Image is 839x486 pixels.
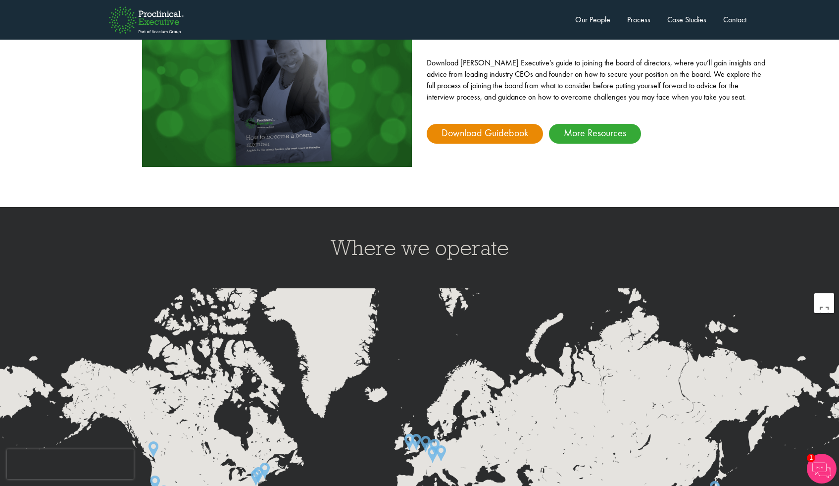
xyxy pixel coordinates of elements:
[549,124,641,144] a: More Resources
[427,124,543,144] a: Download Guidebook
[723,14,746,25] a: Contact
[7,449,134,479] iframe: reCAPTCHA
[575,14,610,25] a: Our People
[427,57,768,103] p: Download [PERSON_NAME] Executive’s guide to joining the board of directors, where you’ll gain ins...
[814,293,834,313] button: Toggle fullscreen view
[807,454,837,484] img: Chatbot
[667,14,706,25] a: Case Studies
[627,14,650,25] a: Process
[807,454,815,462] span: 1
